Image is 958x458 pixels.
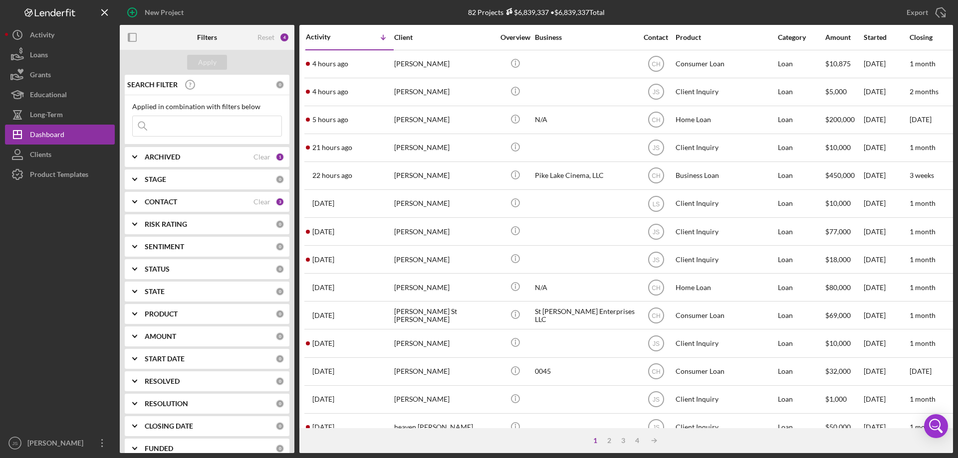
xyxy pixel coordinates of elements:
time: 2025-10-01 16:05 [312,60,348,68]
div: Client Inquiry [676,79,775,105]
div: Business Loan [676,162,775,189]
b: SEARCH FILTER [127,81,178,89]
button: New Project [120,2,194,22]
div: [DATE] [864,190,909,217]
div: 0 [275,332,284,341]
text: JS [652,228,659,235]
div: 0 [275,175,284,184]
div: 1 [275,153,284,161]
text: CH [652,61,660,68]
div: Overview [496,33,534,41]
div: [PERSON_NAME] [25,433,90,456]
time: 1 month [910,199,936,207]
div: [PERSON_NAME] [394,79,494,105]
b: Filters [197,33,217,41]
div: Clear [253,153,270,161]
text: JS [652,424,659,431]
div: Client Inquiry [676,246,775,273]
button: Product Templates [5,164,115,184]
text: CH [652,284,660,291]
span: $69,000 [825,311,851,319]
time: 2025-09-29 20:28 [312,228,334,236]
b: FUNDED [145,445,173,453]
b: CLOSING DATE [145,422,193,430]
b: RESOLUTION [145,400,188,408]
button: Educational [5,85,115,105]
div: 0045 [535,358,635,385]
div: Client Inquiry [676,135,775,161]
div: Clients [30,145,51,167]
div: [DATE] [864,274,909,301]
div: Loan [778,218,824,245]
div: Category [778,33,824,41]
div: Loan [778,386,824,413]
div: [DATE] [864,162,909,189]
div: [PERSON_NAME] [394,190,494,217]
div: [DATE] [864,330,909,356]
div: 0 [275,220,284,229]
button: Long-Term [5,105,115,125]
time: 2025-09-29 23:45 [312,199,334,207]
div: 0 [275,80,284,89]
text: JS [652,396,659,403]
b: START DATE [145,355,185,363]
div: [PERSON_NAME] St [PERSON_NAME] [394,302,494,328]
div: Export [907,2,928,22]
div: Business [535,33,635,41]
button: Loans [5,45,115,65]
div: [PERSON_NAME] [394,330,494,356]
text: JS [652,89,659,96]
div: Client Inquiry [676,330,775,356]
time: 1 month [910,311,936,319]
div: Client Inquiry [676,218,775,245]
div: Activity [30,25,54,47]
text: JS [652,145,659,152]
span: $77,000 [825,227,851,236]
div: [PERSON_NAME] [394,274,494,301]
button: Clients [5,145,115,164]
b: ARCHIVED [145,153,180,161]
text: CH [652,368,660,375]
div: 3 [275,197,284,206]
div: [DATE] [864,79,909,105]
div: Client Inquiry [676,414,775,441]
time: 2025-09-25 00:34 [312,423,334,431]
time: 2025-09-26 20:34 [312,339,334,347]
div: [DATE] [864,51,909,77]
div: Loan [778,135,824,161]
div: 0 [275,399,284,408]
b: CONTACT [145,198,177,206]
text: CH [652,172,660,179]
div: Loan [778,51,824,77]
span: $5,000 [825,87,847,96]
button: Grants [5,65,115,85]
time: 2025-10-01 15:26 [312,88,348,96]
div: Home Loan [676,107,775,133]
div: Consumer Loan [676,358,775,385]
time: 2025-09-30 23:00 [312,144,352,152]
div: [PERSON_NAME] [394,162,494,189]
time: 2 months [910,87,939,96]
div: [PERSON_NAME] [394,246,494,273]
time: 1 month [910,339,936,347]
div: [DATE] [864,107,909,133]
div: 0 [275,354,284,363]
div: Loan [778,246,824,273]
div: Consumer Loan [676,302,775,328]
div: 0 [275,422,284,431]
div: Loan [778,107,824,133]
button: Activity [5,25,115,45]
time: 2025-09-25 16:46 [312,395,334,403]
time: [DATE] [910,115,932,124]
div: 1 [588,437,602,445]
div: Client Inquiry [676,190,775,217]
div: [PERSON_NAME] [394,135,494,161]
div: New Project [145,2,184,22]
div: Educational [30,85,67,107]
text: JS [652,340,659,347]
div: Loan [778,79,824,105]
div: 4 [279,32,289,42]
div: N/A [535,107,635,133]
